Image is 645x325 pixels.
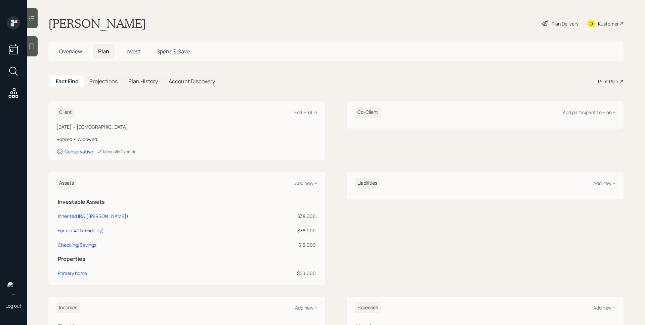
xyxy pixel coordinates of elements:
h6: Co-Client [355,107,381,118]
img: james-distasi-headshot.png [7,281,20,294]
h6: Expenses [355,302,381,313]
span: Plan [98,48,109,55]
h5: Fact Find [56,78,79,85]
div: Log out [5,303,21,309]
div: Add new + [295,180,317,186]
div: Retired • Widowed [56,136,317,143]
h6: Assets [56,178,77,189]
h5: Properties [58,256,316,262]
h5: Plan History [128,78,158,85]
div: Print Plan [598,78,618,85]
h6: Client [56,107,75,118]
div: Add new + [593,180,615,186]
div: $13,000 [259,241,316,248]
span: Spend & Save [157,48,190,55]
div: Checking/Savings [58,241,96,248]
div: $50,000 [259,270,316,277]
div: [DATE] • [DEMOGRAPHIC_DATA] [56,123,317,130]
div: Primary home [58,270,87,277]
div: Inherited IRA ([PERSON_NAME]) [58,213,128,220]
div: Kustomer [598,20,619,27]
h6: Incomes [56,302,80,313]
span: Invest [125,48,140,55]
div: $38,000 [259,213,316,220]
div: $38,000 [259,227,316,234]
h5: Projections [89,78,118,85]
div: Conservative [64,148,93,155]
h6: Liabilities [355,178,380,189]
div: Add participant to Plan + [563,109,615,115]
div: Edit Profile [294,109,317,115]
h5: Investable Assets [58,199,316,205]
div: Plan Delivery [552,20,578,27]
span: Overview [59,48,82,55]
div: Add new + [295,305,317,311]
div: Manually Override [97,149,136,154]
div: Add new + [593,305,615,311]
h5: Account Discovery [169,78,215,85]
h1: [PERSON_NAME] [48,16,146,31]
div: Former 401k (Fidelity) [58,227,104,234]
